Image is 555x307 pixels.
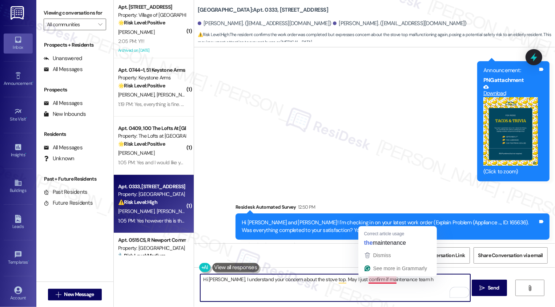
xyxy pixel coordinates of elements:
div: Future Residents [44,199,93,207]
div: Unknown [44,155,75,162]
span: Share Conversation via email [478,252,543,259]
span: • [25,151,26,156]
div: Archived on [DATE] [117,46,186,55]
div: Hi [PERSON_NAME] and [PERSON_NAME]! I'm checking in on your latest work order (Explain Problem (A... [242,219,538,235]
strong: 🌟 Risk Level: Positive [118,141,165,147]
i:  [479,285,485,291]
a: Buildings [4,177,33,196]
input: All communities [47,19,94,30]
div: 12:50 PM [296,203,315,211]
span: [PERSON_NAME] [118,29,154,35]
strong: ⚠️ Risk Level: High [118,199,157,205]
span: • [26,115,27,121]
button: Send [472,280,507,296]
b: [GEOGRAPHIC_DATA]: Apt. 0333, [STREET_ADDRESS] [198,6,328,14]
div: Apt. [STREET_ADDRESS] [118,3,185,11]
a: Inbox [4,34,33,53]
a: Templates • [4,248,33,268]
a: Insights • [4,141,33,161]
div: [PERSON_NAME]. ([EMAIL_ADDRESS][DOMAIN_NAME]) [333,20,467,27]
span: Service request review [257,242,301,248]
div: 1:19 PM: Yes, everything is fine. Thank you for the prompt service. [118,101,252,107]
button: Share Conversation via email [474,247,548,264]
a: Download [483,84,538,97]
div: Past + Future Residents [36,175,113,183]
div: Apt. 0744~1, 51 Keystone Arms Rental Community [118,66,185,74]
a: Account [4,284,33,304]
i:  [56,292,61,298]
a: Site Visit • [4,105,33,125]
span: Send [488,284,499,292]
div: Prospects [36,86,113,94]
div: (Click to zoom) [483,168,538,176]
div: [PERSON_NAME]. ([EMAIL_ADDRESS][DOMAIN_NAME]) [198,20,331,27]
label: Viewing conversations for [44,7,106,19]
div: Tagged as: [236,240,550,250]
strong: 🌟 Risk Level: Positive [118,19,165,26]
div: Residents [36,130,113,138]
span: [PERSON_NAME] [156,208,193,214]
div: Announcement: [483,67,538,74]
div: 2:05 PM: Y!!! [118,38,144,44]
div: Past Residents [44,188,88,196]
span: • [28,259,29,264]
span: [PERSON_NAME] [118,150,154,156]
div: Property: Keystone Arms [118,74,185,82]
div: 1:05 PM: Yes however this is the 2 nd time in 2-3 months my burners have not shut off! I'm still ... [118,217,536,224]
b: PNG attachment [483,76,524,84]
a: Leads [4,213,33,232]
div: Apt. 0515CS, R Newport Commons II [118,236,185,244]
div: Property: [GEOGRAPHIC_DATA] [118,190,185,198]
button: Zoom image [483,97,538,166]
div: New Inbounds [44,110,86,118]
div: Prospects + Residents [36,41,113,49]
div: All Messages [44,66,83,73]
strong: 🔧 Risk Level: Medium [118,252,165,259]
span: [PERSON_NAME] [156,91,193,98]
div: Residesk Automated Survey [236,203,550,213]
div: Property: [GEOGRAPHIC_DATA] [118,244,185,252]
strong: 🌟 Risk Level: Positive [118,82,165,89]
span: [PERSON_NAME] [118,91,157,98]
div: 1:05 PM: Yes and I would like you to know I would like to extend my lease thank you [118,159,291,166]
i:  [98,21,102,27]
div: Unanswered [44,55,82,62]
div: Property: Village of [GEOGRAPHIC_DATA] [118,11,185,19]
span: [PERSON_NAME] [118,208,157,214]
img: ResiDesk Logo [11,6,25,20]
div: All Messages [44,99,83,107]
div: Property: The Lofts at [GEOGRAPHIC_DATA] [118,132,185,140]
div: Apt. 0333, [STREET_ADDRESS] [118,183,185,190]
span: Get Conversation Link [415,252,465,259]
button: New Message [48,289,102,300]
div: Apt. 0409, 100 The Lofts At [GEOGRAPHIC_DATA] [118,125,185,132]
span: : The resident confirms the work order was completed but expresses concern about the stove top ma... [198,31,555,47]
i:  [527,285,532,291]
strong: ⚠️ Risk Level: High [198,32,229,38]
button: Get Conversation Link [410,247,470,264]
span: New Message [64,291,94,298]
div: All Messages [44,144,83,151]
span: • [32,80,33,85]
textarea: To enrich screen reader interactions, please activate Accessibility in Grammarly extension settings [200,274,470,302]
